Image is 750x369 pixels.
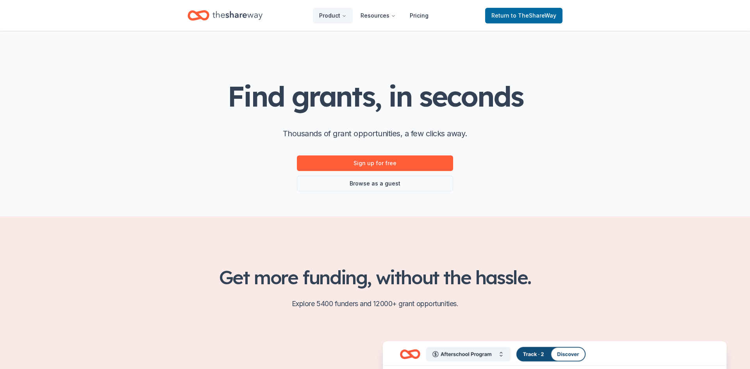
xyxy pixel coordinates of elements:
span: to TheShareWay [511,12,556,19]
h1: Find grants, in seconds [227,81,523,112]
p: Explore 5400 funders and 12000+ grant opportunities. [187,298,562,310]
button: Resources [354,8,402,23]
a: Home [187,6,262,25]
nav: Main [313,6,435,25]
button: Product [313,8,353,23]
span: Return [491,11,556,20]
p: Thousands of grant opportunities, a few clicks away. [283,127,467,140]
a: Pricing [404,8,435,23]
a: Returnto TheShareWay [485,8,562,23]
a: Sign up for free [297,155,453,171]
a: Browse as a guest [297,176,453,191]
h2: Get more funding, without the hassle. [187,266,562,288]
